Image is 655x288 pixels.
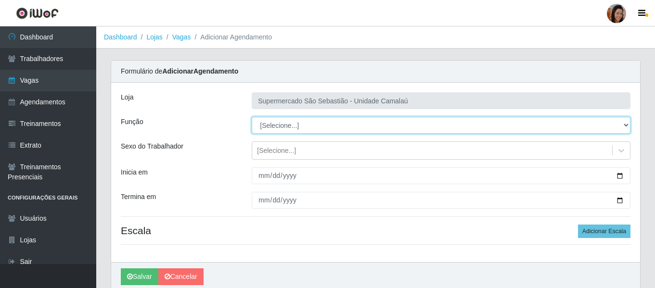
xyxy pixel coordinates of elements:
[191,32,272,42] li: Adicionar Agendamento
[121,225,630,237] h4: Escala
[172,33,191,41] a: Vagas
[252,192,630,209] input: 00/00/0000
[121,117,143,127] label: Função
[121,141,183,151] label: Sexo do Trabalhador
[111,61,640,83] div: Formulário de
[121,192,156,202] label: Termina em
[162,67,238,75] strong: Adicionar Agendamento
[158,268,204,285] a: Cancelar
[578,225,630,238] button: Adicionar Escala
[16,7,59,19] img: CoreUI Logo
[121,268,158,285] button: Salvar
[146,33,162,41] a: Lojas
[257,146,296,156] div: [Selecione...]
[96,26,655,49] nav: breadcrumb
[121,92,133,102] label: Loja
[121,167,148,177] label: Inicia em
[252,167,630,184] input: 00/00/0000
[104,33,137,41] a: Dashboard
